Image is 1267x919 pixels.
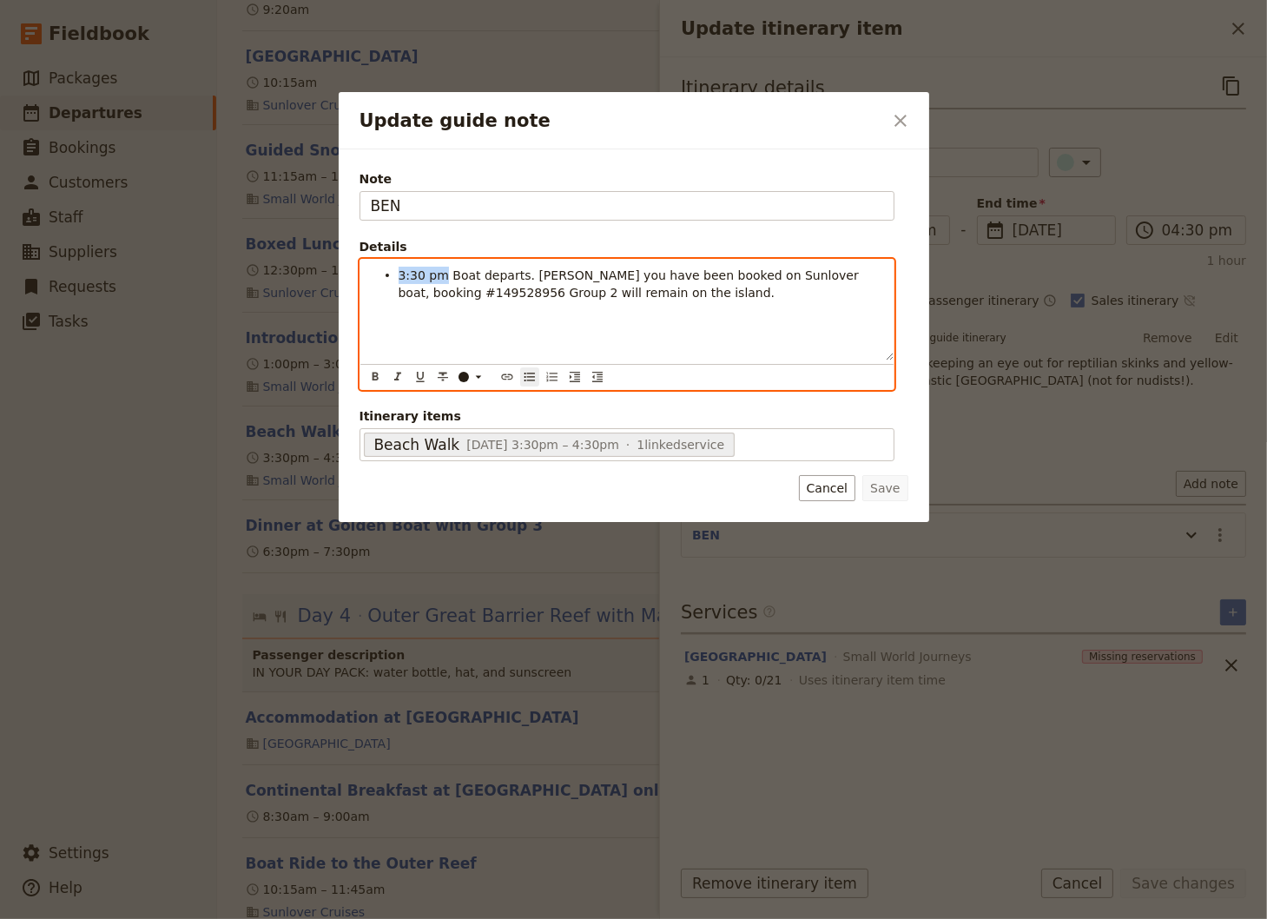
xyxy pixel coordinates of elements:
button: Numbered list [543,367,562,387]
span: 1 linked service [626,436,724,453]
span: 3:30 pm Boat departs. [PERSON_NAME] you have been booked on Sunlover boat, booking #149528956 Gro... [399,268,863,300]
button: Cancel [799,475,855,501]
div: Details [360,238,894,255]
button: Close dialog [886,106,915,136]
button: Format italic [388,367,407,387]
button: Format strikethrough [433,367,452,387]
span: Itinerary items [360,407,894,425]
button: Increase indent [565,367,584,387]
button: Format underline [411,367,430,387]
button: Insert link [498,367,517,387]
h2: Update guide note [360,108,882,134]
span: [DATE] 3:30pm – 4:30pm [466,438,619,452]
button: Format bold [366,367,385,387]
button: ​ [454,367,489,387]
button: Save [862,475,907,501]
div: ​ [457,370,492,384]
button: Decrease indent [588,367,607,387]
button: Bulleted list [520,367,539,387]
span: Note [360,170,894,188]
input: Note [360,191,894,221]
span: Beach Walk [374,434,460,455]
